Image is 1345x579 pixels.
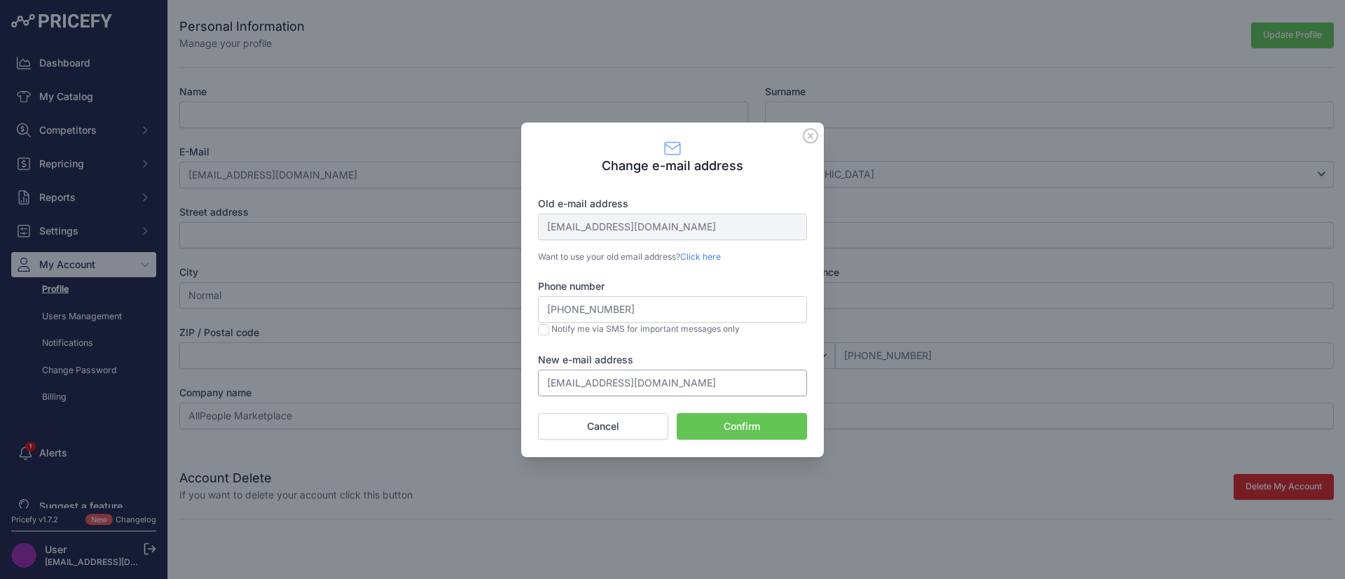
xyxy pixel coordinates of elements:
[538,251,807,263] p: Want to use your old email address?
[538,413,668,440] button: Cancel
[677,413,807,440] button: Confirm
[538,353,807,367] label: New e-mail address
[538,197,807,211] label: Old e-mail address
[538,296,807,323] input: Phone number
[680,251,721,262] a: Click here
[538,370,807,396] input: New e-mail address
[551,323,740,334] label: Notify me via SMS for important messages only
[538,158,807,174] h3: Change e-mail address
[538,279,807,293] label: Phone number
